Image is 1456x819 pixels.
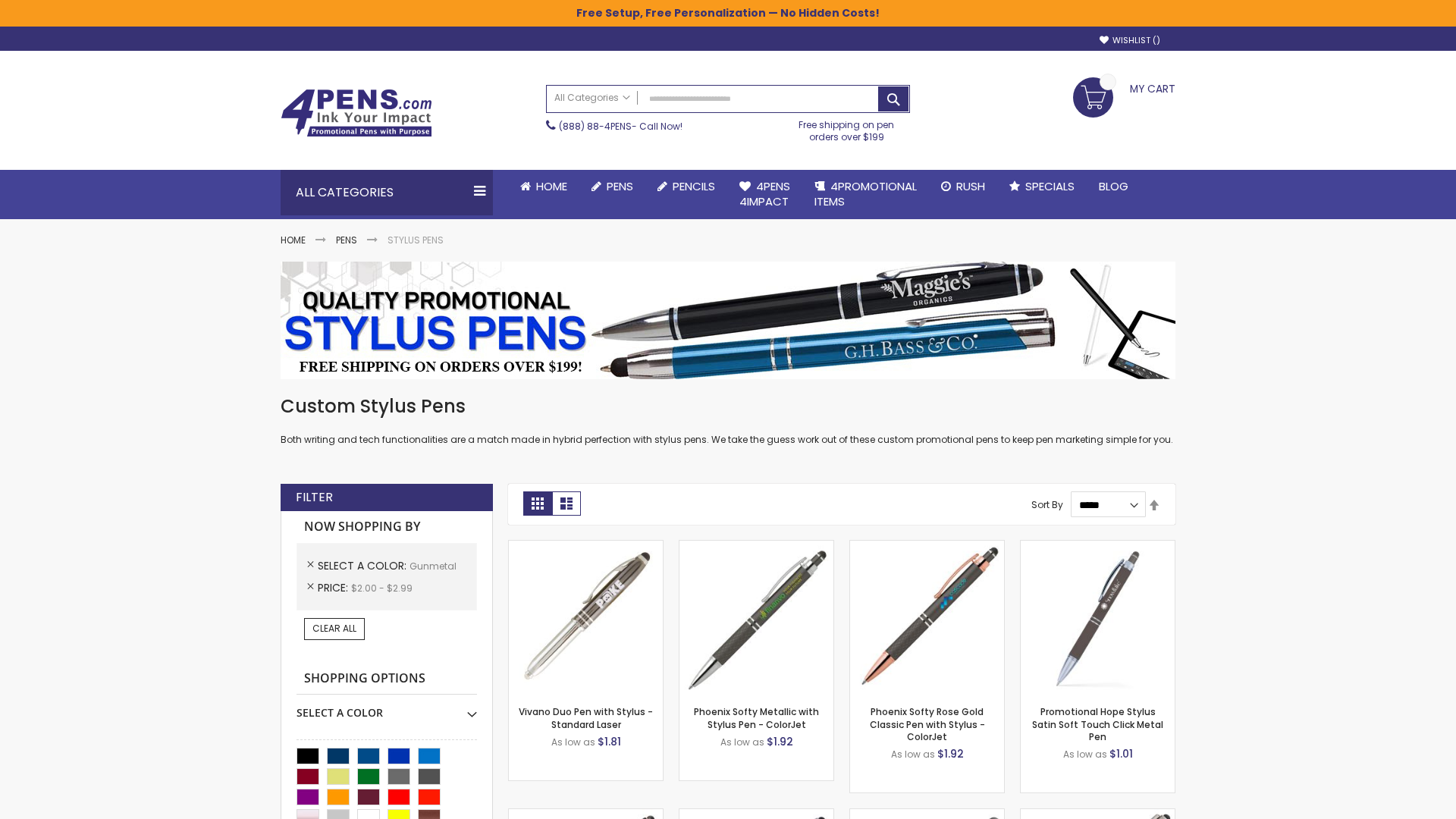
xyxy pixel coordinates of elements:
a: All Categories [547,86,638,111]
strong: Stylus Pens [388,234,444,246]
span: Gunmetal [409,560,457,573]
a: Home [508,170,579,203]
div: All Categories [281,170,493,215]
a: Promotional Hope Stylus Satin Soft Touch Click Metal Pen-Gunmetal [1021,540,1175,553]
span: Select A Color [318,558,409,573]
a: 4Pens4impact [727,170,802,219]
span: 4Pens 4impact [739,178,790,209]
a: Phoenix Softy Metallic with Stylus Pen - ColorJet-Gunmetal [679,540,833,553]
a: Phoenix Softy Rose Gold Classic Pen with Stylus - ColorJet-Gunmetal [850,540,1004,553]
img: Promotional Hope Stylus Satin Soft Touch Click Metal Pen-Gunmetal [1021,541,1175,695]
span: Pens [607,178,633,194]
span: As low as [1063,748,1107,761]
img: Phoenix Softy Metallic with Stylus Pen - ColorJet-Gunmetal [679,541,833,695]
strong: Shopping Options [297,663,477,695]
div: Select A Color [297,695,477,720]
div: Both writing and tech functionalities are a match made in hybrid perfection with stylus pens. We ... [281,394,1175,447]
a: Clear All [304,618,365,639]
span: All Categories [554,92,630,104]
a: Blog [1087,170,1141,203]
a: Phoenix Softy Rose Gold Classic Pen with Stylus - ColorJet [870,705,985,742]
a: Pencils [645,170,727,203]
a: Vivano Duo Pen with Stylus - Standard Laser [519,705,653,730]
img: 4Pens Custom Pens and Promotional Products [281,89,432,137]
span: Blog [1099,178,1128,194]
img: Phoenix Softy Rose Gold Classic Pen with Stylus - ColorJet-Gunmetal [850,541,1004,695]
a: Pens [336,234,357,246]
strong: Filter [296,489,333,506]
strong: Now Shopping by [297,511,477,543]
a: Wishlist [1100,35,1160,46]
a: 4PROMOTIONALITEMS [802,170,929,219]
span: $1.81 [598,734,621,749]
span: $1.92 [937,746,964,761]
a: Home [281,234,306,246]
span: As low as [891,748,935,761]
img: Stylus Pens [281,262,1175,379]
span: Clear All [312,622,356,635]
a: Specials [997,170,1087,203]
span: Rush [956,178,985,194]
span: As low as [720,736,764,748]
div: Free shipping on pen orders over $199 [783,113,911,143]
span: Price [318,580,351,595]
a: Vivano Duo Pen with Stylus - Standard Laser-Gunmetal [509,540,663,553]
span: $2.00 - $2.99 [351,582,413,595]
a: Promotional Hope Stylus Satin Soft Touch Click Metal Pen [1032,705,1163,742]
a: Pens [579,170,645,203]
a: Rush [929,170,997,203]
a: (888) 88-4PENS [559,120,632,133]
strong: Grid [523,491,552,516]
label: Sort By [1031,498,1063,511]
h1: Custom Stylus Pens [281,394,1175,419]
span: Home [536,178,567,194]
span: As low as [551,736,595,748]
span: Pencils [673,178,715,194]
img: Vivano Duo Pen with Stylus - Standard Laser-Gunmetal [509,541,663,695]
span: $1.92 [767,734,793,749]
span: Specials [1025,178,1075,194]
span: $1.01 [1109,746,1133,761]
a: Phoenix Softy Metallic with Stylus Pen - ColorJet [694,705,819,730]
span: - Call Now! [559,120,682,133]
span: 4PROMOTIONAL ITEMS [814,178,917,209]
